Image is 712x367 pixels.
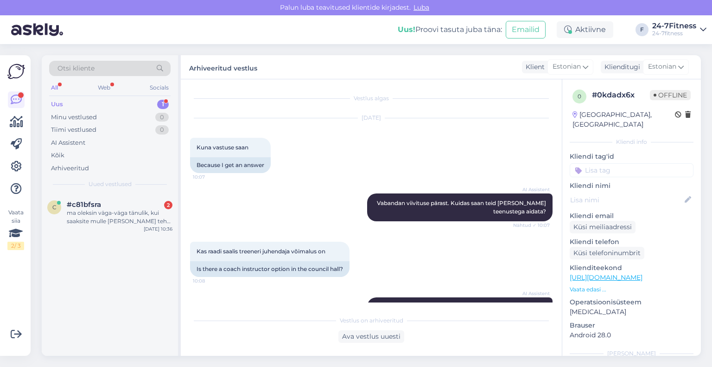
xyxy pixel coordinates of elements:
[570,221,636,233] div: Küsi meiliaadressi
[652,22,696,30] div: 24-7Fitness
[515,186,550,193] span: AI Assistent
[51,100,63,109] div: Uus
[652,30,696,37] div: 24-7fitness
[652,22,706,37] a: 24-7Fitness24-7fitness
[96,82,112,94] div: Web
[49,82,60,94] div: All
[601,62,640,72] div: Klienditugi
[193,277,228,284] span: 10:08
[506,21,546,39] button: Emailid
[570,321,693,330] p: Brauser
[67,200,101,209] span: #c81bfsra
[52,204,57,211] span: c
[515,290,550,297] span: AI Assistent
[57,64,95,73] span: Otsi kliente
[51,125,96,135] div: Tiimi vestlused
[570,152,693,161] p: Kliendi tag'id
[570,297,693,307] p: Operatsioonisüsteem
[570,211,693,221] p: Kliendi email
[51,113,97,122] div: Minu vestlused
[570,307,693,317] p: [MEDICAL_DATA]
[411,3,432,12] span: Luba
[572,110,675,129] div: [GEOGRAPHIC_DATA], [GEOGRAPHIC_DATA]
[144,225,172,232] div: [DATE] 10:36
[155,125,169,135] div: 0
[7,208,24,250] div: Vaata siia
[578,93,581,100] span: 0
[51,151,64,160] div: Kõik
[513,222,550,229] span: Nähtud ✓ 10:07
[570,273,642,282] a: [URL][DOMAIN_NAME]
[570,181,693,191] p: Kliendi nimi
[190,157,271,173] div: Because I get an answer
[570,163,693,177] input: Lisa tag
[636,23,648,36] div: F
[7,63,25,80] img: Askly Logo
[157,100,169,109] div: 1
[51,138,85,148] div: AI Assistent
[89,180,132,188] span: Uued vestlused
[164,201,172,209] div: 2
[340,316,403,325] span: Vestlus on arhiveeritud
[148,82,171,94] div: Socials
[570,285,693,294] p: Vaata edasi ...
[570,263,693,273] p: Klienditeekond
[155,113,169,122] div: 0
[7,242,24,250] div: 2 / 3
[190,114,553,122] div: [DATE]
[67,209,172,225] div: ma oleksin väga-väga tänulik, kui saaksite mulle [PERSON_NAME] teha ja mind välja aidata 🙏🏼
[197,248,325,255] span: Kas raadi saalis treeneri juhendaja võimalus on
[592,90,650,101] div: # 0kdadx6x
[650,90,691,100] span: Offline
[193,174,228,180] span: 10:07
[570,330,693,340] p: Android 28.0
[338,330,404,343] div: Ava vestlus uuesti
[398,25,415,34] b: Uus!
[553,62,581,72] span: Estonian
[570,138,693,146] div: Kliendi info
[557,21,613,38] div: Aktiivne
[570,349,693,358] div: [PERSON_NAME]
[398,24,502,35] div: Proovi tasuta juba täna:
[197,144,248,151] span: Kuna vastuse saan
[377,200,547,215] span: Vabandan viivituse pärast. Kuidas saan teid [PERSON_NAME] teenustega aidata?
[190,94,553,103] div: Vestlus algas
[522,62,545,72] div: Klient
[190,261,350,277] div: Is there a coach instructor option in the council hall?
[570,237,693,247] p: Kliendi telefon
[51,164,89,173] div: Arhiveeritud
[189,61,257,73] label: Arhiveeritud vestlus
[570,195,683,205] input: Lisa nimi
[570,247,644,259] div: Küsi telefoninumbrit
[648,62,676,72] span: Estonian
